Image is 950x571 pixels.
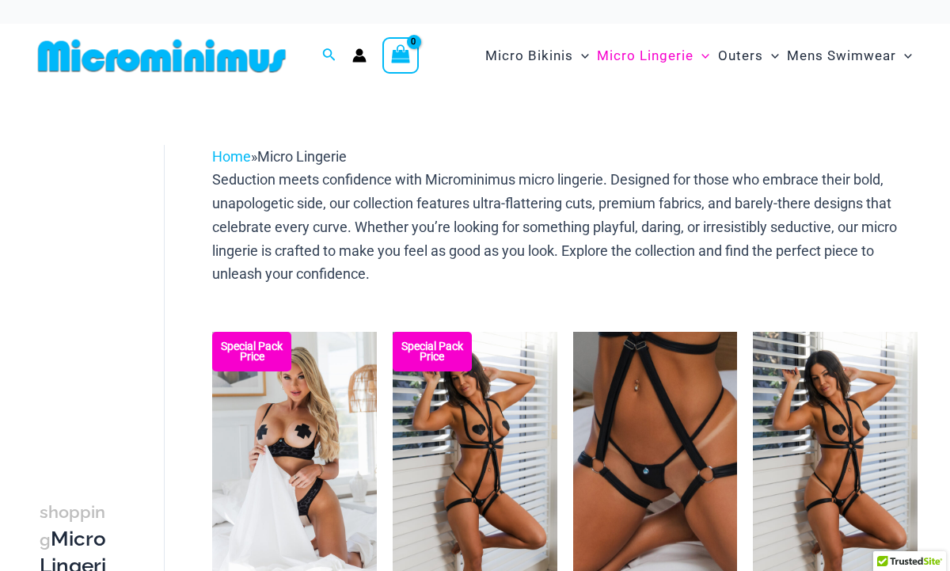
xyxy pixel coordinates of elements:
a: Account icon link [352,48,367,63]
a: OutersMenu ToggleMenu Toggle [714,32,783,80]
a: Mens SwimwearMenu ToggleMenu Toggle [783,32,916,80]
b: Special Pack Price [393,341,472,362]
span: Outers [718,36,763,76]
img: MM SHOP LOGO FLAT [32,38,292,74]
a: Search icon link [322,46,336,66]
span: shopping [40,502,105,550]
nav: Site Navigation [479,29,918,82]
span: Mens Swimwear [787,36,896,76]
span: Menu Toggle [573,36,589,76]
a: Home [212,148,251,165]
span: Menu Toggle [763,36,779,76]
span: Menu Toggle [896,36,912,76]
a: Micro BikinisMenu ToggleMenu Toggle [481,32,593,80]
b: Special Pack Price [212,341,291,362]
span: Micro Lingerie [597,36,693,76]
span: Micro Bikinis [485,36,573,76]
span: Menu Toggle [693,36,709,76]
a: Micro LingerieMenu ToggleMenu Toggle [593,32,713,80]
iframe: TrustedSite Certified [40,132,182,449]
a: View Shopping Cart, empty [382,37,419,74]
span: » [212,148,347,165]
p: Seduction meets confidence with Microminimus micro lingerie. Designed for those who embrace their... [212,168,918,286]
span: Micro Lingerie [257,148,347,165]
